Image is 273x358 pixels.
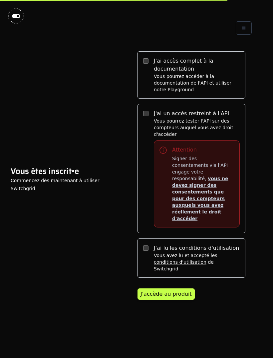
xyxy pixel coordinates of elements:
[11,178,100,191] span: Commencez dès maintenant à utiliser Switchgrid
[5,5,27,27] img: Switchgrid Logo
[143,245,148,251] input: J'ai lu les conditions d'utilisationVous avez lu et accepté les conditions d'utilisation de Switc...
[154,245,239,251] label: J'ai lu les conditions d'utilisation
[154,73,240,93] div: Vous pourrez accéder à la documentation de l'API et utiliser notre Playground
[154,118,240,227] div: Vous pourrez tester l'API sur des compteurs auquel vous avez droit d'accéder
[140,290,192,298] div: J'accède au produit
[154,259,206,265] a: conditions d'utilisation
[172,155,234,222] span: Signer des consentements via l'API engage votre responsabilité,
[172,176,228,221] span: vous ne devez signer des consentements que pour des compteurs auxquels vous avez réellement le dr...
[143,111,148,116] input: J'ai un accès restreint à l'APIVous pourrez tester l'API sur des compteurs auquel vous avez droit...
[143,58,148,64] input: J'ai accès complet à la documentationVous pourrez accéder à la documentation de l'API et utiliser...
[154,110,229,117] label: J'ai un accès restreint à l'API
[137,288,195,300] button: J'accède au produit
[154,58,213,72] label: J'ai accès complet à la documentation
[172,146,197,154] div: Attention
[11,166,105,177] h2: Vous êtes inscrit•e
[154,252,240,272] div: Vous avez lu et accepté les de Switchgrid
